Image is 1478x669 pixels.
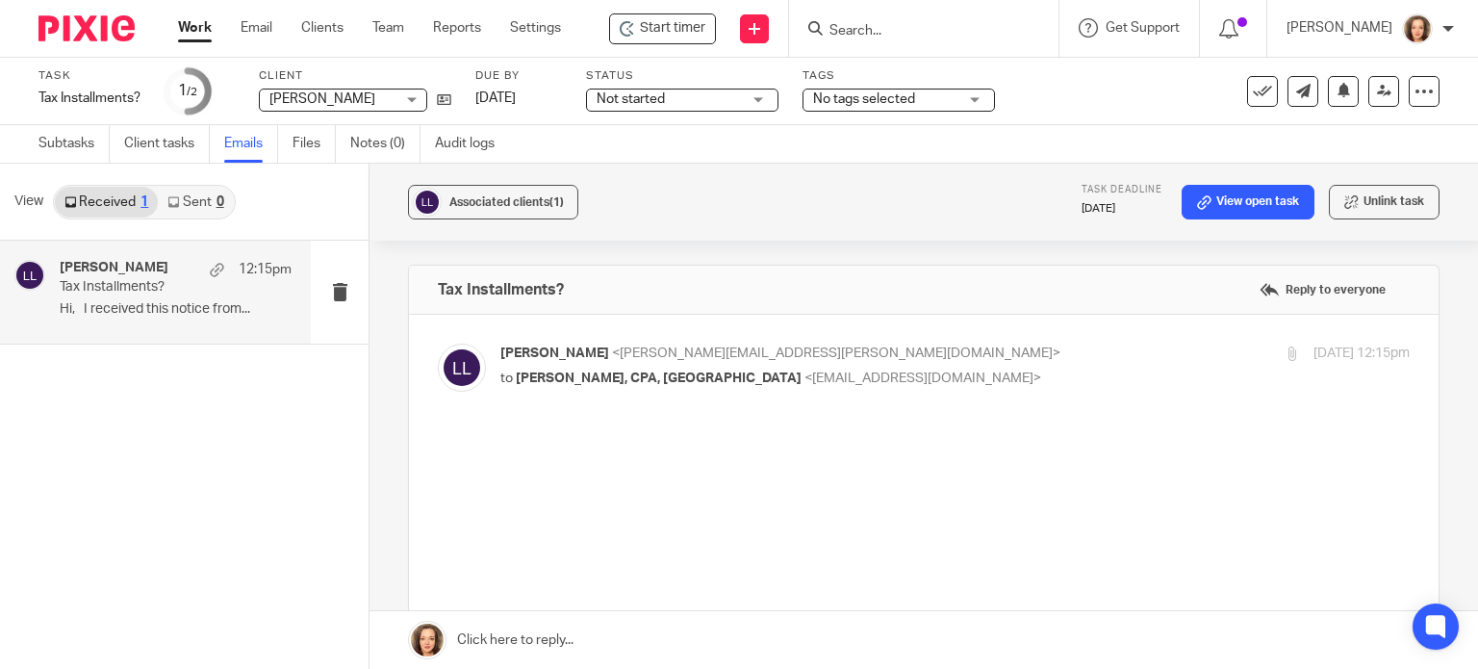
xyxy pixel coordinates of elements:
p: [DATE] 12:15pm [1313,344,1410,364]
img: svg%3E [438,344,486,392]
span: [PERSON_NAME], CPA, [GEOGRAPHIC_DATA] [516,372,802,385]
a: Subtasks [38,125,110,163]
h4: [PERSON_NAME] [60,260,168,276]
label: Status [586,68,778,84]
h4: Tax Installments? [438,280,564,299]
span: Associated clients [449,196,564,208]
span: Not started [597,92,665,106]
label: Reply to everyone [1255,275,1390,304]
label: Task [38,68,140,84]
span: <[PERSON_NAME][EMAIL_ADDRESS][PERSON_NAME][DOMAIN_NAME]> [612,347,1060,360]
div: Linehan, Laura-Lee - Tax Installments? [609,13,716,44]
p: [PERSON_NAME] [1287,18,1392,38]
a: Settings [510,18,561,38]
a: View open task [1182,185,1314,219]
img: svg%3E [413,188,442,217]
span: [PERSON_NAME] [269,92,375,106]
div: 1 [178,80,197,102]
a: Email [241,18,272,38]
a: Files [293,125,336,163]
a: Client tasks [124,125,210,163]
span: [PERSON_NAME] [500,347,609,360]
a: Sent0 [158,187,233,218]
div: 1 [140,195,148,209]
label: Tags [803,68,995,84]
a: Clients [301,18,344,38]
span: (1) [549,196,564,208]
p: Hi, I received this notice from... [60,301,292,318]
a: Team [372,18,404,38]
a: Audit logs [435,125,509,163]
a: Work [178,18,212,38]
div: 0 [217,195,224,209]
span: to [500,372,513,385]
button: Associated clients(1) [408,185,578,219]
a: Received1 [55,187,158,218]
span: Get Support [1106,21,1180,35]
span: No tags selected [813,92,915,106]
p: [DATE] [1082,201,1162,217]
a: Notes (0) [350,125,420,163]
label: Client [259,68,451,84]
button: Unlink task [1329,185,1440,219]
img: avatar-thumb.jpg [1402,13,1433,44]
p: 12:15pm [239,260,292,279]
span: View [14,192,43,212]
a: Reports [433,18,481,38]
span: <[EMAIL_ADDRESS][DOMAIN_NAME]> [804,372,1041,385]
div: Tax Installments? [38,89,140,108]
img: svg%3E [14,260,45,291]
input: Search [828,23,1001,40]
p: Tax Installments? [60,279,245,296]
span: [DATE] [475,91,516,105]
span: Start timer [640,18,705,39]
small: /2 [187,87,197,97]
span: Task deadline [1082,185,1162,194]
a: Emails [224,125,278,163]
label: Due by [475,68,562,84]
img: Pixie [38,15,135,41]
